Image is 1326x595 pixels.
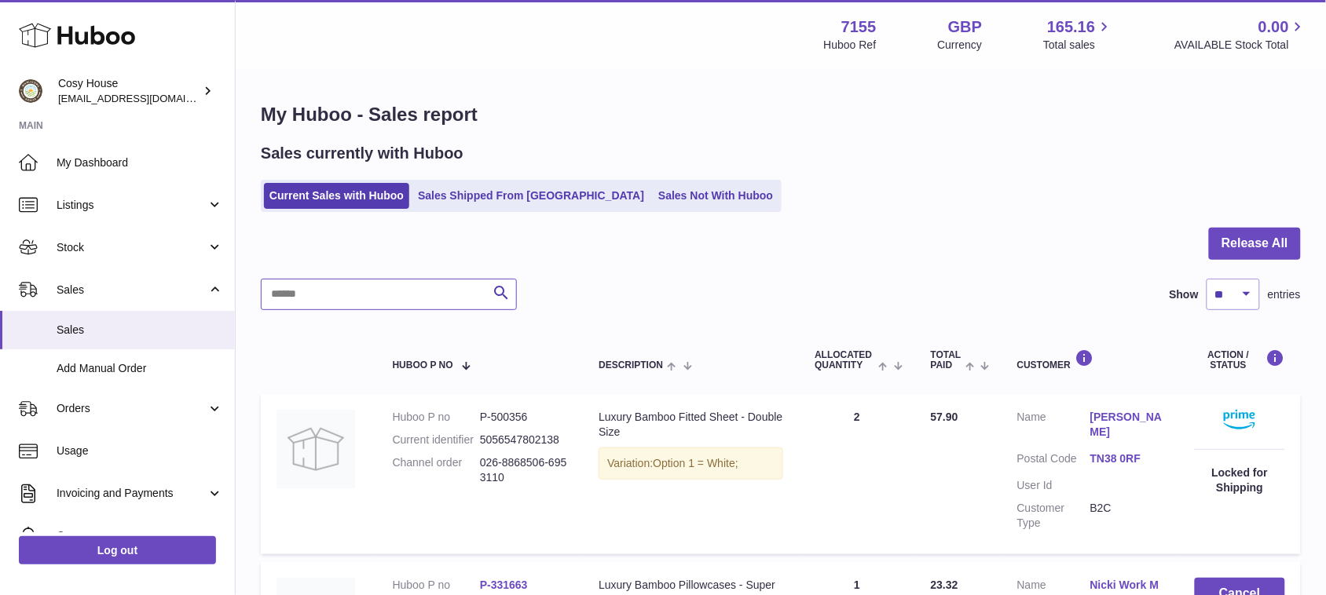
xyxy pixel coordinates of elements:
span: Option 1 = White; [653,457,738,469]
img: primelogo.png [1224,410,1255,429]
span: entries [1268,287,1301,302]
dt: User Id [1017,478,1090,493]
span: ALLOCATED Quantity [815,350,874,371]
h1: My Huboo - Sales report [261,102,1301,127]
dt: Huboo P no [393,410,480,425]
span: 23.32 [931,579,958,591]
strong: 7155 [841,16,877,38]
dt: Huboo P no [393,578,480,593]
label: Show [1170,287,1199,302]
dt: Current identifier [393,433,480,447]
span: Invoicing and Payments [57,486,207,501]
span: Description [599,360,663,371]
span: 165.16 [1047,16,1095,38]
div: Luxury Bamboo Fitted Sheet - Double Size [599,410,783,440]
h2: Sales currently with Huboo [261,143,463,164]
div: Variation: [599,447,783,480]
a: Sales Not With Huboo [653,183,778,209]
dt: Name [1017,410,1090,444]
span: Stock [57,240,207,255]
dt: Channel order [393,455,480,485]
a: Current Sales with Huboo [264,183,409,209]
dd: P-500356 [480,410,567,425]
span: Orders [57,401,207,416]
span: 0.00 [1258,16,1289,38]
button: Release All [1209,228,1301,260]
div: Huboo Ref [824,38,877,53]
span: Sales [57,323,223,338]
a: 165.16 Total sales [1043,16,1113,53]
span: Total paid [931,350,962,371]
dd: 5056547802138 [480,433,567,447]
dd: 026-8868506-6953110 [480,455,567,485]
span: 57.90 [931,411,958,423]
dt: Postal Code [1017,451,1090,470]
div: Cosy House [58,76,200,106]
td: 2 [799,394,914,553]
span: Total sales [1043,38,1113,53]
div: Currency [938,38,983,53]
a: P-331663 [480,579,528,591]
strong: GBP [948,16,982,38]
div: Customer [1017,349,1163,371]
a: 0.00 AVAILABLE Stock Total [1174,16,1307,53]
span: Sales [57,283,207,297]
span: My Dashboard [57,155,223,170]
div: Locked for Shipping [1195,465,1285,495]
dd: B2C [1090,501,1163,531]
span: AVAILABLE Stock Total [1174,38,1307,53]
span: [EMAIL_ADDRESS][DOMAIN_NAME] [58,92,231,104]
span: Usage [57,444,223,458]
img: no-photo.jpg [277,410,355,488]
div: Action / Status [1195,349,1285,371]
span: Huboo P no [393,360,453,371]
span: Add Manual Order [57,361,223,376]
a: Log out [19,536,216,564]
span: Listings [57,198,207,213]
img: info@wholesomegoods.com [19,79,42,103]
span: Cases [57,528,223,543]
a: TN38 0RF [1090,451,1163,466]
a: [PERSON_NAME] [1090,410,1163,440]
a: Sales Shipped From [GEOGRAPHIC_DATA] [412,183,650,209]
dt: Customer Type [1017,501,1090,531]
